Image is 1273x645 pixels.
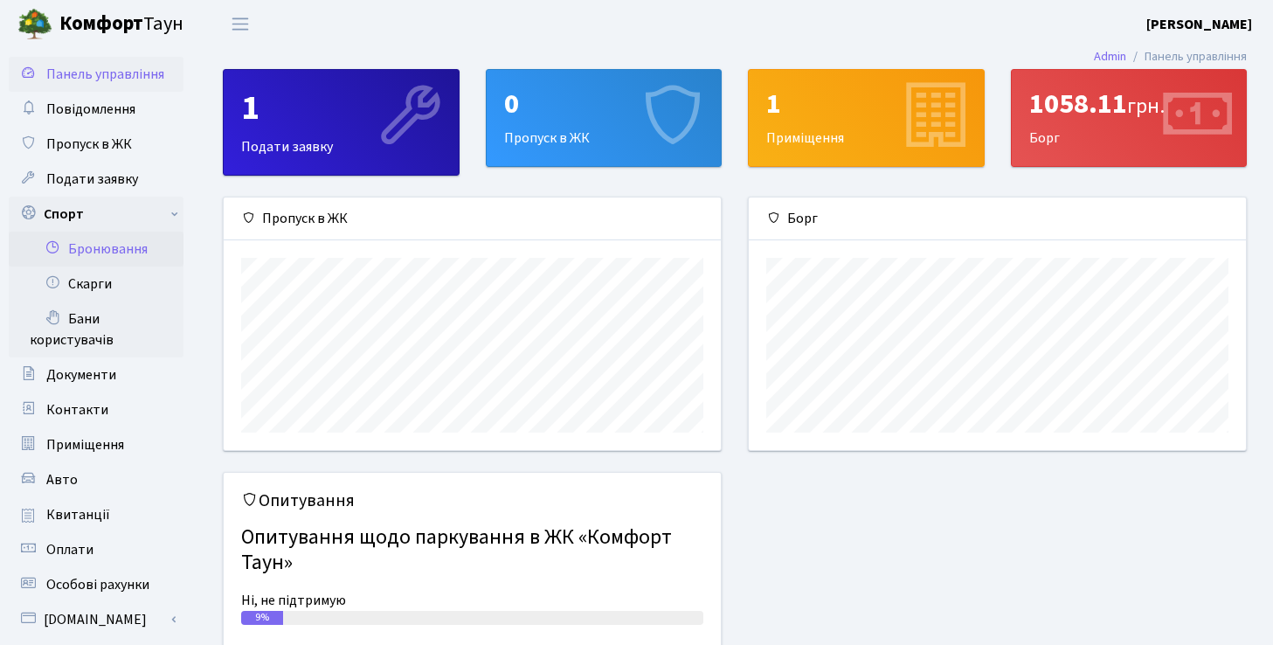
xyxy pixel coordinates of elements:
div: Приміщення [749,70,984,166]
a: Авто [9,462,183,497]
span: Приміщення [46,435,124,454]
img: logo.png [17,7,52,42]
span: Документи [46,365,116,385]
span: грн. [1127,91,1165,121]
a: Контакти [9,392,183,427]
span: Особові рахунки [46,575,149,594]
a: Подати заявку [9,162,183,197]
b: Комфорт [59,10,143,38]
a: Особові рахунки [9,567,183,602]
a: Квитанції [9,497,183,532]
span: Подати заявку [46,170,138,189]
li: Панель управління [1126,47,1247,66]
a: Спорт [9,197,183,232]
div: Пропуск в ЖК [487,70,722,166]
div: 0 [504,87,704,121]
span: Повідомлення [46,100,135,119]
div: 1 [766,87,966,121]
div: 1 [241,87,441,129]
nav: breadcrumb [1068,38,1273,75]
a: Admin [1094,47,1126,66]
span: Пропуск в ЖК [46,135,132,154]
span: Контакти [46,400,108,420]
span: Таун [59,10,183,39]
div: 1058.11 [1029,87,1229,121]
a: Пропуск в ЖК [9,127,183,162]
a: Приміщення [9,427,183,462]
div: Борг [749,198,1246,240]
a: 0Пропуск в ЖК [486,69,723,167]
a: 1Приміщення [748,69,985,167]
div: Пропуск в ЖК [224,198,721,240]
a: [DOMAIN_NAME] [9,602,183,637]
h5: Опитування [241,490,703,511]
a: Панель управління [9,57,183,92]
span: Панель управління [46,65,164,84]
div: Борг [1012,70,1247,166]
b: [PERSON_NAME] [1146,15,1252,34]
span: Квитанції [46,505,110,524]
a: Скарги [9,267,183,302]
span: Оплати [46,540,93,559]
h4: Опитування щодо паркування в ЖК «Комфорт Таун» [241,518,703,583]
div: Подати заявку [224,70,459,175]
div: Ні, не підтримую [241,590,703,611]
a: Повідомлення [9,92,183,127]
div: 9% [241,611,283,625]
a: 1Подати заявку [223,69,460,176]
a: Бронювання [9,232,183,267]
span: Авто [46,470,78,489]
a: Бани користувачів [9,302,183,357]
a: [PERSON_NAME] [1146,14,1252,35]
a: Оплати [9,532,183,567]
a: Документи [9,357,183,392]
button: Переключити навігацію [218,10,262,38]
